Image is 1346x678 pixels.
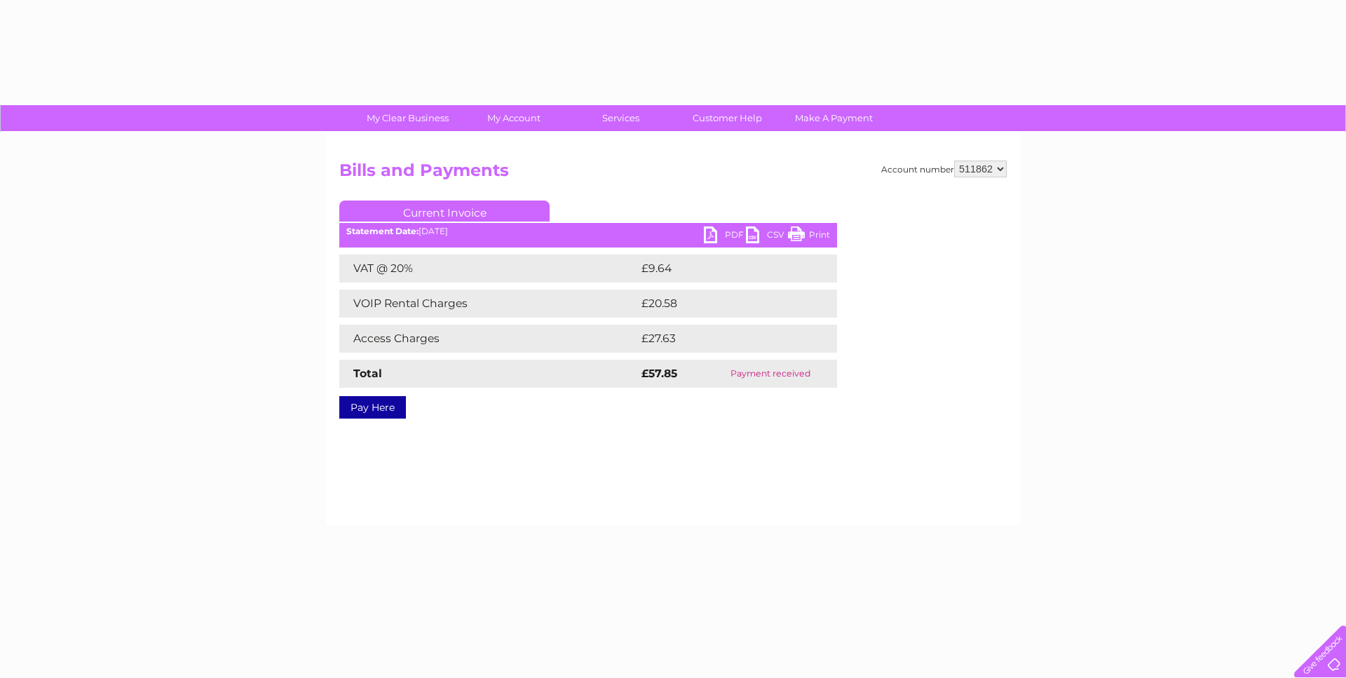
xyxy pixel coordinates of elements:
b: Statement Date: [346,226,419,236]
a: Make A Payment [776,105,892,131]
a: My Clear Business [350,105,465,131]
td: £27.63 [638,325,808,353]
strong: £57.85 [641,367,677,380]
a: Pay Here [339,396,406,419]
a: CSV [746,226,788,247]
h2: Bills and Payments [339,161,1007,187]
div: Account number [881,161,1007,177]
td: VAT @ 20% [339,255,638,283]
a: Customer Help [669,105,785,131]
a: PDF [704,226,746,247]
div: [DATE] [339,226,837,236]
strong: Total [353,367,382,380]
a: Services [563,105,679,131]
td: Access Charges [339,325,638,353]
td: £20.58 [638,290,809,318]
td: Payment received [704,360,837,388]
a: My Account [456,105,572,131]
td: £9.64 [638,255,805,283]
a: Current Invoice [339,201,550,222]
a: Print [788,226,830,247]
td: VOIP Rental Charges [339,290,638,318]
